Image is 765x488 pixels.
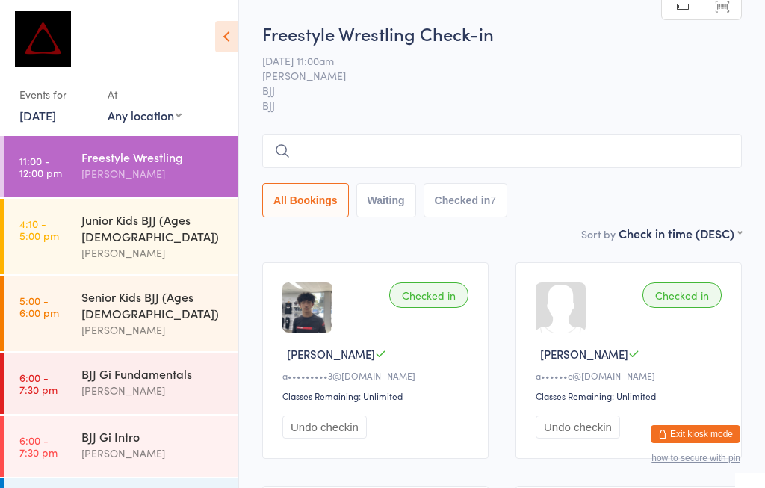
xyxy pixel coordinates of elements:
span: [DATE] 11:00am [262,53,719,68]
button: Undo checkin [536,416,620,439]
span: [PERSON_NAME] [262,68,719,83]
div: [PERSON_NAME] [81,165,226,182]
div: [PERSON_NAME] [81,445,226,462]
span: [PERSON_NAME] [287,346,375,362]
button: how to secure with pin [651,453,740,463]
span: BJJ [262,83,719,98]
time: 5:00 - 6:00 pm [19,294,59,318]
div: At [108,82,182,107]
time: 6:00 - 7:30 pm [19,371,58,395]
div: Checked in [642,282,722,308]
a: [DATE] [19,107,56,123]
div: Events for [19,82,93,107]
span: BJJ [262,98,742,113]
div: Classes Remaining: Unlimited [282,389,473,402]
a: 6:00 -7:30 pmBJJ Gi Intro[PERSON_NAME] [4,416,238,477]
div: [PERSON_NAME] [81,382,226,399]
label: Sort by [581,226,616,241]
img: Dominance MMA Thomastown [15,11,71,67]
div: BJJ Gi Fundamentals [81,365,226,382]
div: a•••••••••3@[DOMAIN_NAME] [282,369,473,382]
div: a••••••c@[DOMAIN_NAME] [536,369,726,382]
span: [PERSON_NAME] [540,346,628,362]
input: Search [262,134,742,168]
div: Junior Kids BJJ (Ages [DEMOGRAPHIC_DATA]) [81,211,226,244]
time: 6:00 - 7:30 pm [19,434,58,458]
button: Undo checkin [282,416,367,439]
a: 4:10 -5:00 pmJunior Kids BJJ (Ages [DEMOGRAPHIC_DATA])[PERSON_NAME] [4,199,238,274]
div: Freestyle Wrestling [81,149,226,165]
div: Classes Remaining: Unlimited [536,389,726,402]
div: BJJ Gi Intro [81,428,226,445]
button: Checked in7 [424,183,508,217]
time: 4:10 - 5:00 pm [19,217,59,241]
h2: Freestyle Wrestling Check-in [262,21,742,46]
div: 7 [490,194,496,206]
button: Waiting [356,183,416,217]
img: image1737417752.png [282,282,332,333]
button: Exit kiosk mode [651,425,740,443]
div: [PERSON_NAME] [81,244,226,262]
div: Senior Kids BJJ (Ages [DEMOGRAPHIC_DATA]) [81,288,226,321]
div: [PERSON_NAME] [81,321,226,339]
a: 11:00 -12:00 pmFreestyle Wrestling[PERSON_NAME] [4,136,238,197]
div: Any location [108,107,182,123]
a: 6:00 -7:30 pmBJJ Gi Fundamentals[PERSON_NAME] [4,353,238,414]
div: Checked in [389,282,468,308]
button: All Bookings [262,183,349,217]
div: Check in time (DESC) [619,225,742,241]
a: 5:00 -6:00 pmSenior Kids BJJ (Ages [DEMOGRAPHIC_DATA])[PERSON_NAME] [4,276,238,351]
time: 11:00 - 12:00 pm [19,155,62,179]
